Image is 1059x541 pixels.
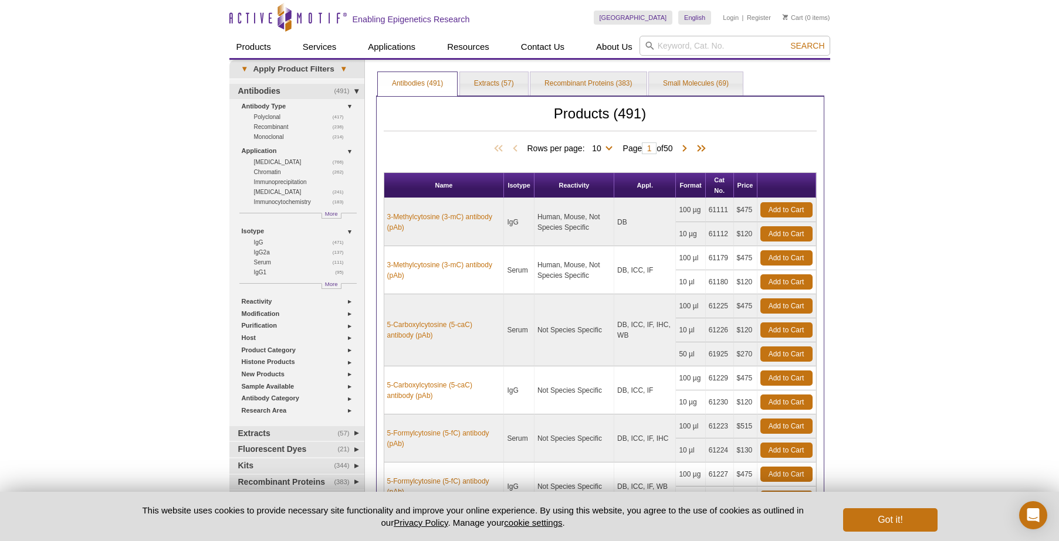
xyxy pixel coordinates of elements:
[333,237,350,247] span: (471)
[387,319,501,341] a: 5-Carboxylcytosine (5-caC) antibody (pAb)
[229,84,364,99] a: (491)Antibodies
[335,267,350,277] span: (95)
[676,270,705,294] td: 10 µl
[534,198,614,246] td: Human, Mouse, Not Species Specific
[242,368,357,380] a: New Products
[334,84,356,99] span: (491)
[760,298,813,314] a: Add to Cart
[734,246,757,270] td: $475
[504,462,534,511] td: IgG
[254,187,350,197] a: (241)[MEDICAL_DATA]
[341,491,356,506] span: (1)
[676,366,705,390] td: 100 µg
[760,370,813,386] a: Add to Cart
[338,426,356,441] span: (57)
[706,318,734,342] td: 61226
[254,157,350,167] a: (766)[MEDICAL_DATA]
[242,380,357,393] a: Sample Available
[504,414,534,462] td: Serum
[706,246,734,270] td: 61179
[334,475,356,490] span: (383)
[504,366,534,414] td: IgG
[229,60,364,79] a: ▾Apply Product Filters▾
[676,486,705,511] td: 10 µg
[534,414,614,462] td: Not Species Specific
[325,279,338,289] span: More
[706,438,734,462] td: 61224
[734,270,757,294] td: $120
[747,13,771,22] a: Register
[734,414,757,438] td: $515
[229,442,364,457] a: (21)Fluorescent Dyes
[353,14,470,25] h2: Enabling Epigenetics Research
[242,145,357,157] a: Application
[229,475,364,490] a: (383)Recombinant Proteins
[760,394,813,410] a: Add to Cart
[676,198,705,222] td: 100 µg
[594,11,673,25] a: [GEOGRAPHIC_DATA]
[254,132,350,142] a: (214)Monoclonal
[296,36,344,58] a: Services
[760,443,813,458] a: Add to Cart
[254,197,350,207] a: (183)Immunocytochemistry
[530,72,646,96] a: Recombinant Proteins (383)
[242,392,357,404] a: Antibody Category
[706,294,734,318] td: 61225
[706,414,734,438] td: 61223
[614,294,676,366] td: DB, ICC, IF, IHC, WB
[676,294,705,318] td: 100 µl
[242,295,357,308] a: Reactivity
[534,366,614,414] td: Not Species Specific
[333,257,350,267] span: (111)
[783,11,830,25] li: (0 items)
[1019,501,1047,529] div: Open Intercom Messenger
[706,198,734,222] td: 61111
[617,142,679,154] span: Page of
[706,173,734,198] th: Cat No.
[254,257,350,267] a: (111)Serum
[122,504,824,529] p: This website uses cookies to provide necessary site functionality and improve your online experie...
[333,247,350,257] span: (137)
[760,226,813,241] a: Add to Cart
[254,122,350,132] a: (236)Recombinant
[843,508,937,532] button: Got it!
[783,13,803,22] a: Cart
[242,319,357,332] a: Purification
[387,260,501,281] a: 3-Methylcytosine (3-mC) antibody (pAb)
[706,390,734,414] td: 61230
[783,14,788,20] img: Your Cart
[706,222,734,246] td: 61112
[706,486,734,511] td: 61228
[676,246,705,270] td: 100 µl
[706,270,734,294] td: 61180
[679,143,691,155] span: Next Page
[460,72,528,96] a: Extracts (57)
[790,41,824,50] span: Search
[734,222,757,246] td: $120
[504,173,534,198] th: Isotype
[387,212,501,233] a: 3-Methylcytosine (3-mC) antibody (pAb)
[338,442,356,457] span: (21)
[504,518,562,528] button: cookie settings
[734,390,757,414] td: $120
[333,167,350,177] span: (262)
[614,462,676,511] td: DB, ICC, IF, WB
[333,122,350,132] span: (236)
[334,458,356,474] span: (344)
[527,142,617,154] span: Rows per page:
[734,198,757,222] td: $475
[760,346,813,362] a: Add to Cart
[664,144,673,153] span: 50
[440,36,496,58] a: Resources
[504,294,534,366] td: Serum
[734,486,757,511] td: $120
[742,11,744,25] li: |
[760,202,813,217] a: Add to Cart
[723,13,739,22] a: Login
[492,143,509,155] span: First Page
[242,404,357,417] a: Research Area
[254,167,350,187] a: (262)Chromatin Immunoprecipitation
[706,366,734,390] td: 61229
[760,418,813,434] a: Add to Cart
[760,491,813,506] a: Add to Cart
